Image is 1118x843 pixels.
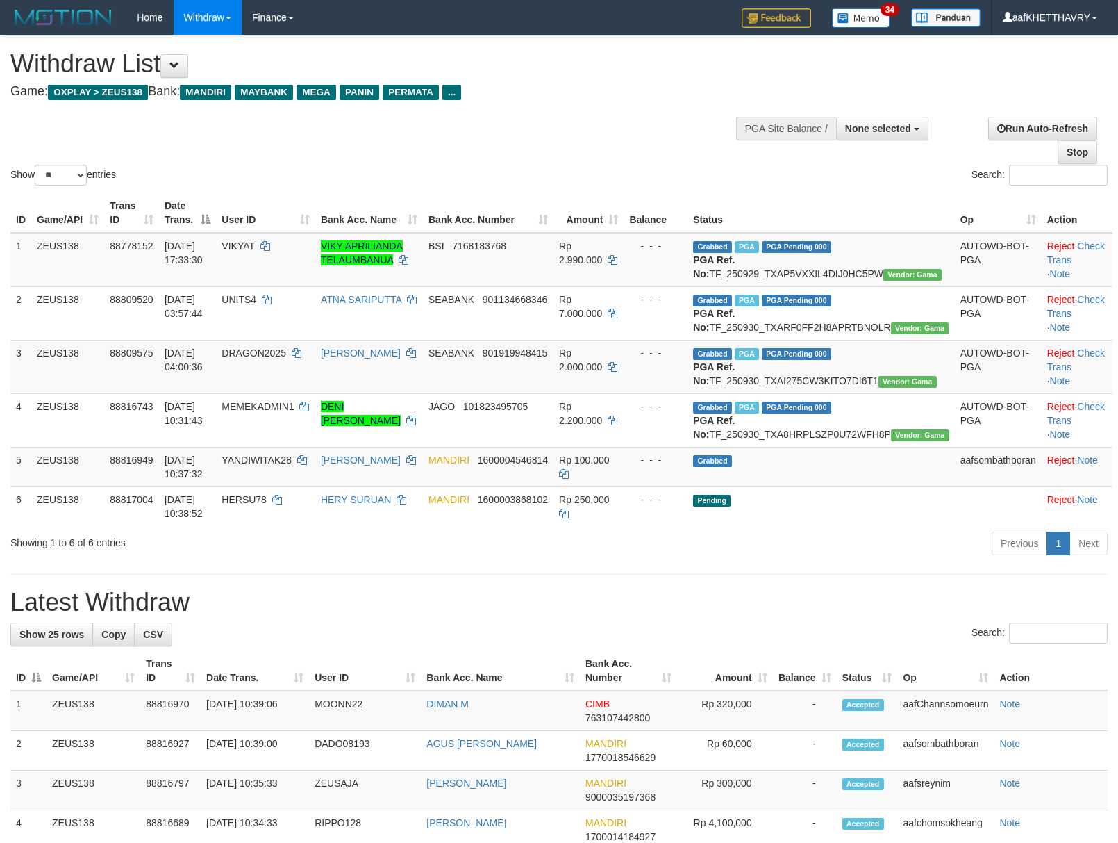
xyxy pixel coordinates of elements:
[134,623,172,646] a: CSV
[988,117,1097,140] a: Run Auto-Refresh
[201,651,309,691] th: Date Trans.: activate to sort column ascending
[321,401,401,426] a: DENI [PERSON_NAME]
[762,402,831,414] span: PGA Pending
[10,7,116,28] img: MOTION_logo.png
[222,455,292,466] span: YANDIWITAK28
[321,494,391,505] a: HERY SURUAN
[10,340,31,393] td: 3
[742,8,811,28] img: Feedback.jpg
[999,738,1020,749] a: Note
[955,340,1042,393] td: AUTOWD-BOT-PGA
[687,286,955,340] td: TF_250930_TXARF0FF2H8APRTBNOLR
[955,393,1042,447] td: AUTOWD-BOT-PGA
[31,193,104,233] th: Game/API: activate to sort column ascending
[629,400,682,414] div: - - -
[842,778,884,790] span: Accepted
[693,348,732,360] span: Grabbed
[842,739,884,751] span: Accepted
[309,731,421,771] td: DADO08193
[762,295,831,306] span: PGA Pending
[559,294,602,319] span: Rp 7.000.000
[837,651,898,691] th: Status: activate to sort column ascending
[140,691,201,731] td: 88816970
[31,340,104,393] td: ZEUS138
[428,347,474,359] span: SEABANK
[1050,268,1071,279] a: Note
[478,455,548,466] span: Copy 1600004546814 to clipboard
[693,495,731,507] span: Pending
[897,731,994,771] td: aafsombathboran
[585,817,626,828] span: MANDIRI
[585,738,626,749] span: MANDIRI
[1042,393,1112,447] td: · ·
[677,731,772,771] td: Rp 60,000
[31,393,104,447] td: ZEUS138
[992,532,1047,555] a: Previous
[222,240,254,252] span: VIKYAT
[165,401,203,426] span: [DATE] 10:31:43
[624,193,687,233] th: Balance
[994,651,1108,691] th: Action
[201,771,309,810] td: [DATE] 10:35:33
[735,241,759,253] span: Marked by aafchomsokheang
[10,589,1108,616] h1: Latest Withdraw
[1042,193,1112,233] th: Action
[201,731,309,771] td: [DATE] 10:39:00
[340,85,379,100] span: PANIN
[1077,494,1098,505] a: Note
[309,771,421,810] td: ZEUSAJA
[629,453,682,467] div: - - -
[216,193,315,233] th: User ID: activate to sort column ascending
[47,651,140,691] th: Game/API: activate to sort column ascending
[735,295,759,306] span: Marked by aafkaynarin
[687,340,955,393] td: TF_250930_TXAI275CW3KITO7DI6T1
[687,393,955,447] td: TF_250930_TXA8HRPLSZP0U72WFH8P
[10,623,93,646] a: Show 25 rows
[677,651,772,691] th: Amount: activate to sort column ascending
[693,361,735,386] b: PGA Ref. No:
[897,771,994,810] td: aafsreynim
[897,651,994,691] th: Op: activate to sort column ascending
[428,455,469,466] span: MANDIRI
[423,193,553,233] th: Bank Acc. Number: activate to sort column ascending
[426,738,537,749] a: AGUS [PERSON_NAME]
[559,494,609,505] span: Rp 250.000
[321,294,401,305] a: ATNA SARIPUTTA
[10,393,31,447] td: 4
[693,402,732,414] span: Grabbed
[1047,401,1105,426] a: Check Trans
[955,447,1042,486] td: aafsombathboran
[1047,347,1075,359] a: Reject
[845,123,911,134] span: None selected
[140,731,201,771] td: 88816927
[309,651,421,691] th: User ID: activate to sort column ascending
[10,530,456,550] div: Showing 1 to 6 of 6 entries
[1047,294,1075,305] a: Reject
[19,629,84,640] span: Show 25 rows
[1050,429,1071,440] a: Note
[762,348,831,360] span: PGA Pending
[428,401,455,412] span: JAGO
[222,347,286,359] span: DRAGON2025
[10,193,31,233] th: ID
[315,193,423,233] th: Bank Acc. Name: activate to sort column ascending
[31,233,104,287] td: ZEUS138
[971,623,1108,644] label: Search:
[832,8,890,28] img: Button%20Memo.svg
[110,494,153,505] span: 88817004
[629,293,682,306] div: - - -
[1050,375,1071,386] a: Note
[693,295,732,306] span: Grabbed
[693,308,735,333] b: PGA Ref. No:
[891,429,949,441] span: Vendor URL: https://trx31.1velocity.biz
[693,455,732,467] span: Grabbed
[585,778,626,789] span: MANDIRI
[842,699,884,711] span: Accepted
[10,651,47,691] th: ID: activate to sort column descending
[421,651,580,691] th: Bank Acc. Name: activate to sort column ascending
[559,401,602,426] span: Rp 2.200.000
[1042,447,1112,486] td: ·
[321,240,403,265] a: VIKY APRILIANDA TELAUMBANUA
[10,50,731,78] h1: Withdraw List
[629,346,682,360] div: - - -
